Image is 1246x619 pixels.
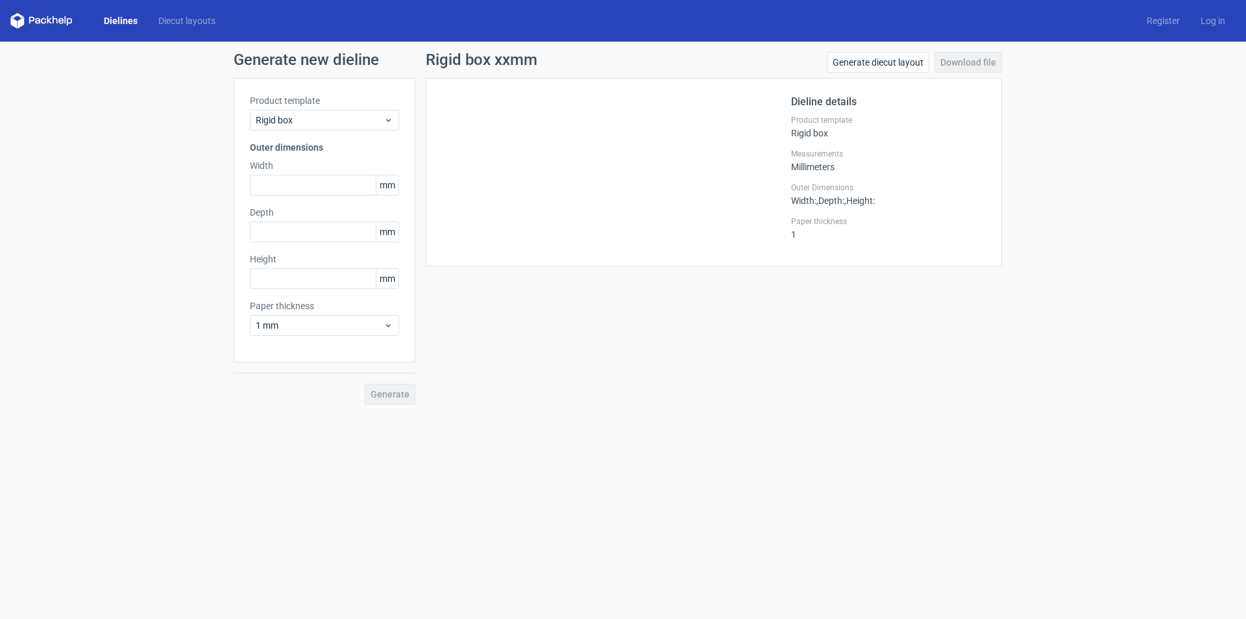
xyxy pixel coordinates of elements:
[93,14,148,27] a: Dielines
[827,52,929,73] a: Generate diecut layout
[234,52,1012,68] h1: Generate new dieline
[1190,14,1236,27] a: Log in
[250,141,399,154] h3: Outer dimensions
[426,52,537,68] h1: Rigid box xxmm
[148,14,226,27] a: Diecut layouts
[816,196,844,206] span: , Depth :
[250,299,399,312] label: Paper thickness
[376,269,398,288] span: mm
[256,114,384,127] span: Rigid box
[791,94,986,110] h2: Dieline details
[791,216,986,227] label: Paper thickness
[791,183,986,193] label: Outer Dimensions
[791,149,986,172] div: Millimeters
[791,149,986,159] label: Measurements
[250,253,399,266] label: Height
[791,115,986,125] label: Product template
[250,94,399,107] label: Product template
[250,206,399,219] label: Depth
[256,319,384,332] span: 1 mm
[376,175,398,195] span: mm
[1136,14,1190,27] a: Register
[791,115,986,138] div: Rigid box
[376,222,398,242] span: mm
[791,216,986,240] div: 1
[844,196,875,206] span: , Height :
[250,159,399,172] label: Width
[791,196,816,206] span: Width :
